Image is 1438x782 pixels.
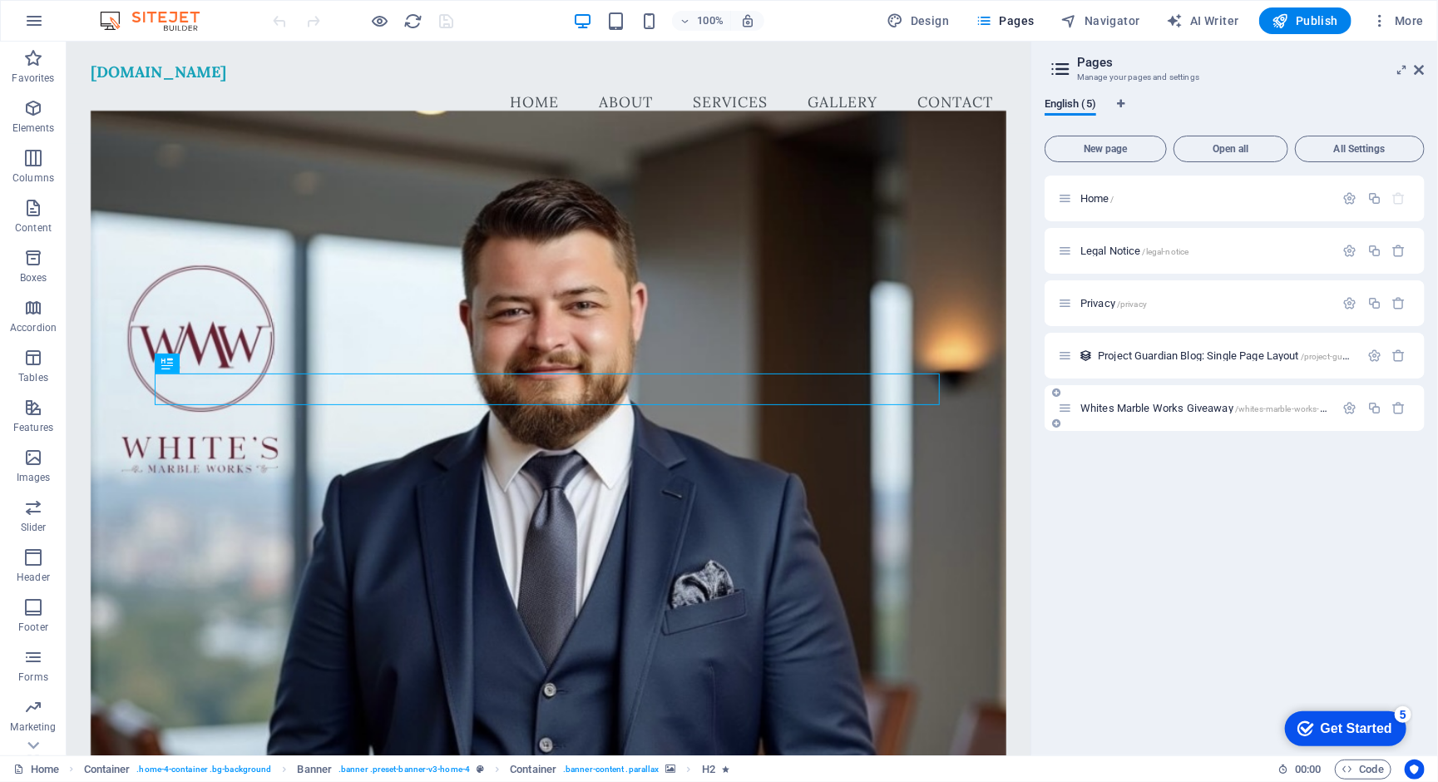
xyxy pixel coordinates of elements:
p: Marketing [10,720,56,734]
button: Open all [1174,136,1288,162]
div: Home/ [1075,193,1335,204]
i: Reload page [404,12,423,31]
div: Language Tabs [1045,97,1425,129]
p: Content [15,221,52,235]
div: Get Started [49,18,121,33]
p: Boxes [20,271,47,285]
div: Project Guardian Blog: Single Page Layout/project-guardian-blog-item [1093,350,1359,361]
div: Design (Ctrl+Alt+Y) [881,7,956,34]
div: Settings [1343,191,1357,205]
h6: 100% [697,11,724,31]
p: Tables [18,371,48,384]
button: Pages [969,7,1040,34]
span: Click to open page [1080,245,1188,257]
span: Navigator [1061,12,1140,29]
button: Code [1335,760,1391,780]
div: Duplicate [1367,296,1381,310]
button: Publish [1259,7,1352,34]
span: : [1307,763,1309,775]
button: Design [881,7,956,34]
div: Duplicate [1367,401,1381,415]
nav: breadcrumb [84,760,729,780]
span: More [1371,12,1424,29]
div: Remove [1392,401,1406,415]
span: . banner-content .parallax [563,760,659,780]
button: More [1365,7,1431,34]
div: Remove [1392,349,1406,363]
span: /legal-notice [1143,247,1189,256]
h3: Manage your pages and settings [1077,70,1391,85]
i: This element contains a background [666,765,676,774]
a: Click to cancel selection. Double-click to open Pages [13,760,59,780]
i: Element contains an animation [722,765,729,774]
p: Favorites [12,72,54,85]
div: This layout is used as a template for all items (e.g. a blog post) of this collection. The conten... [1079,349,1093,363]
span: AI Writer [1167,12,1239,29]
div: Privacy/privacy [1075,298,1335,309]
button: reload [403,11,423,31]
span: . home-4-container .bg-background [136,760,271,780]
p: Accordion [10,321,57,334]
span: . banner .preset-banner-v3-home-4 [338,760,470,780]
span: All Settings [1302,144,1417,154]
div: Get Started 5 items remaining, 0% complete [13,8,135,43]
div: Settings [1343,296,1357,310]
button: Navigator [1055,7,1147,34]
button: AI Writer [1160,7,1246,34]
span: Click to open page [1080,402,1355,414]
button: All Settings [1295,136,1425,162]
button: Click here to leave preview mode and continue editing [370,11,390,31]
button: 100% [672,11,731,31]
span: Click to open page [1080,297,1147,309]
span: Click to select. Double-click to edit [298,760,333,780]
div: Legal Notice/legal-notice [1075,245,1335,256]
div: 5 [123,3,140,20]
span: Click to select. Double-click to edit [510,760,556,780]
button: Usercentrics [1405,760,1425,780]
div: Whites Marble Works Giveaway/whites-marble-works-giveaway [1075,403,1335,413]
span: English (5) [1045,94,1096,117]
span: Click to select. Double-click to edit [702,760,715,780]
div: Settings [1367,349,1381,363]
div: Settings [1343,244,1357,258]
span: /whites-marble-works-giveaway [1235,404,1355,413]
span: New page [1052,144,1159,154]
p: Features [13,421,53,434]
span: Click to select. Double-click to edit [84,760,131,780]
div: Remove [1392,296,1406,310]
button: New page [1045,136,1167,162]
p: Header [17,571,50,584]
span: Click to open page [1098,349,1404,362]
span: Click to open page [1080,192,1114,205]
span: /privacy [1117,299,1147,309]
div: Duplicate [1367,191,1381,205]
p: Forms [18,671,48,684]
div: The startpage cannot be deleted [1392,191,1406,205]
span: / [1111,195,1114,204]
span: /project-guardian-blog-item [1301,352,1405,361]
p: Footer [18,621,48,634]
img: Editor Logo [96,11,220,31]
span: Design [887,12,950,29]
span: 00 00 [1295,760,1321,780]
h6: Session time [1277,760,1322,780]
span: Pages [976,12,1034,29]
p: Images [17,471,51,484]
i: On resize automatically adjust zoom level to fit chosen device. [740,13,755,28]
p: Columns [12,171,54,185]
i: This element is a customizable preset [477,765,484,774]
div: Settings [1343,401,1357,415]
div: Duplicate [1367,244,1381,258]
span: Open all [1181,144,1281,154]
div: Remove [1392,244,1406,258]
p: Slider [21,521,47,534]
p: Elements [12,121,55,135]
span: Publish [1272,12,1338,29]
span: Code [1342,760,1384,780]
h2: Pages [1077,55,1425,70]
